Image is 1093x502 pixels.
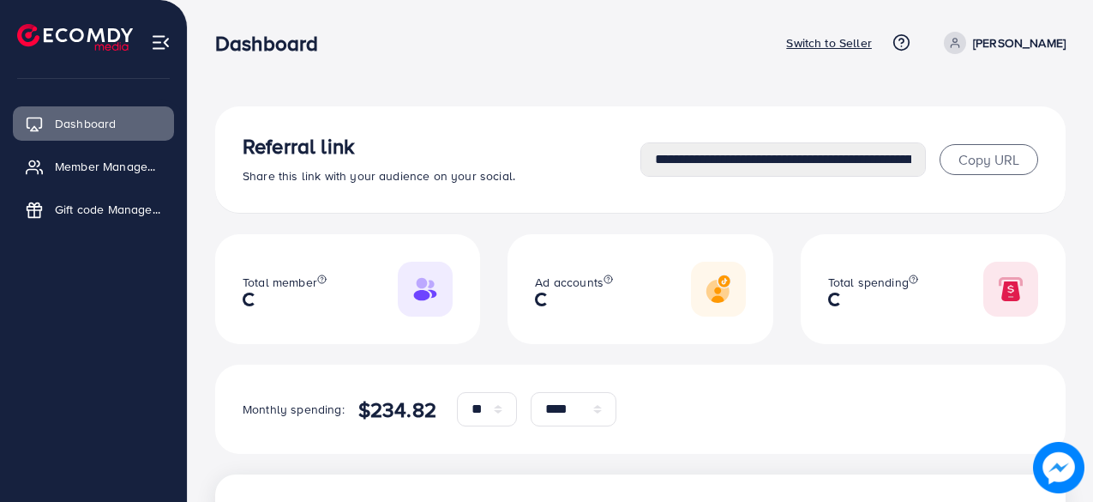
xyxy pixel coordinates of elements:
[243,134,640,159] h3: Referral link
[243,399,345,420] p: Monthly spending:
[973,33,1066,53] p: [PERSON_NAME]
[937,32,1066,54] a: [PERSON_NAME]
[13,106,174,141] a: Dashboard
[55,158,161,175] span: Member Management
[17,24,133,51] img: logo
[1033,442,1084,493] img: image
[55,201,161,218] span: Gift code Management
[13,149,174,184] a: Member Management
[398,262,453,317] img: Responsive image
[958,150,1019,169] span: Copy URL
[828,274,909,291] span: Total spending
[786,33,872,53] p: Switch to Seller
[535,274,604,291] span: Ad accounts
[940,144,1038,175] button: Copy URL
[13,192,174,227] a: Gift code Management
[215,31,332,56] h3: Dashboard
[151,33,171,52] img: menu
[55,115,116,132] span: Dashboard
[691,262,746,317] img: Responsive image
[983,262,1038,317] img: Responsive image
[243,274,317,291] span: Total member
[358,397,436,422] h4: $234.82
[243,167,515,184] span: Share this link with your audience on your social.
